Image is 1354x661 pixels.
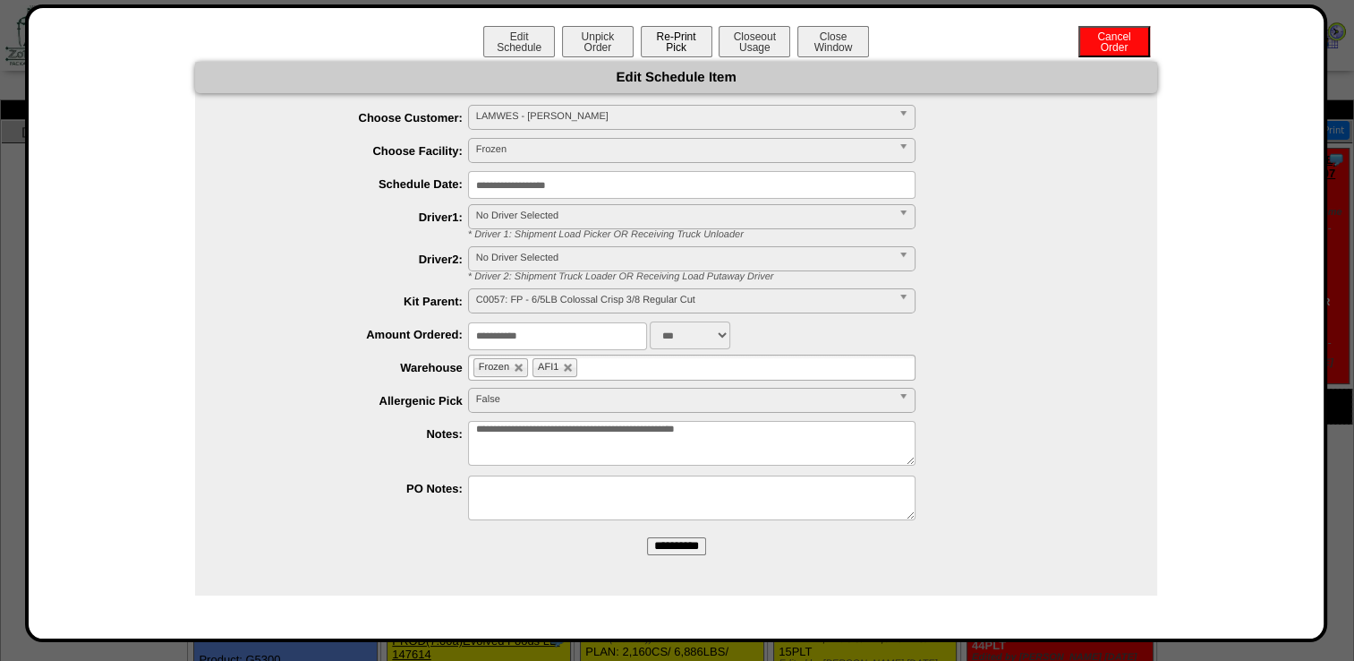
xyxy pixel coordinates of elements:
span: Frozen [479,362,509,373]
label: Driver2: [231,253,468,266]
div: Edit Schedule Item [195,62,1157,93]
button: CancelOrder [1078,26,1150,57]
span: AFI1 [538,362,558,373]
div: * Driver 2: Shipment Truck Loader OR Receiving Load Putaway Driver [455,271,1157,282]
button: CloseWindow [797,26,869,57]
label: Choose Facility: [231,144,468,158]
label: Driver1: [231,210,468,224]
span: No Driver Selected [476,205,891,227]
label: Kit Parent: [231,295,468,308]
span: C0057: FP - 6/5LB Colossal Crisp 3/8 Regular Cut [476,289,891,311]
button: CloseoutUsage [719,26,790,57]
label: PO Notes: [231,482,468,495]
span: Frozen [476,139,891,160]
a: CloseWindow [796,40,871,54]
span: False [476,389,891,410]
span: No Driver Selected [476,247,891,269]
label: Choose Customer: [231,111,468,124]
button: Re-PrintPick [641,26,712,57]
label: Allergenic Pick [231,394,468,408]
label: Warehouse [231,361,468,374]
label: Notes: [231,427,468,441]
button: UnpickOrder [562,26,634,57]
div: * Driver 1: Shipment Load Picker OR Receiving Truck Unloader [455,229,1157,240]
button: EditSchedule [483,26,555,57]
span: LAMWES - [PERSON_NAME] [476,106,891,127]
label: Schedule Date: [231,177,468,191]
label: Amount Ordered: [231,328,468,341]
